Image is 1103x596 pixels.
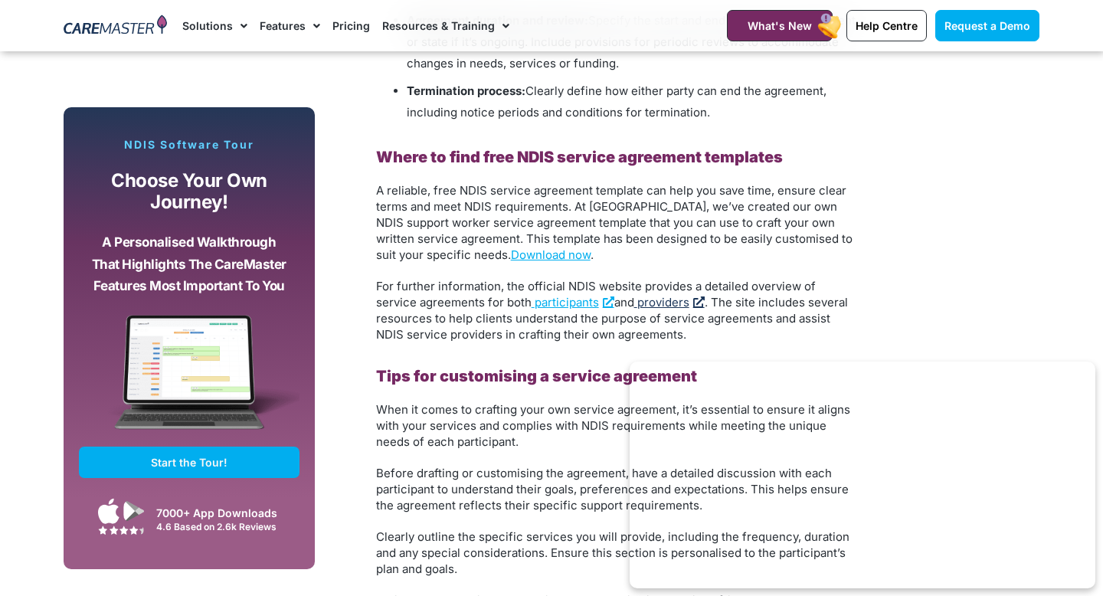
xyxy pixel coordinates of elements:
a: Request a Demo [935,10,1039,41]
b: Termination process: [407,84,525,98]
p: Choose your own journey! [90,170,288,214]
img: CareMaster Software Mockup on Screen [79,315,299,447]
a: providers [634,295,705,309]
span: Request a Demo [944,19,1030,32]
img: Google Play Store App Review Stars [98,526,144,535]
a: What's New [727,10,833,41]
span: . The site includes several resources to help clients understand the purpose of service agreement... [376,295,848,342]
p: NDIS Software Tour [79,138,299,152]
a: Download now [511,247,591,262]
span: When it comes to crafting your own service agreement, it’s essential to ensure it aligns with you... [376,402,850,449]
b: Where to find free NDIS service agreement templates [376,148,783,166]
span: What's New [748,19,812,32]
img: Google Play App Icon [123,499,145,522]
span: A reliable, free NDIS service agreement template can help you save time, ensure clear terms and m... [376,183,853,262]
img: CareMaster Logo [64,15,167,38]
span: and [614,295,634,309]
a: Help Centre [846,10,927,41]
span: Clearly outline the specific services you will provide, including the frequency, duration and any... [376,529,849,576]
span: providers [637,295,689,309]
div: 4.6 Based on 2.6k Reviews [156,521,292,532]
span: Before drafting or customising the agreement, have a detailed discussion with each participant to... [376,466,849,512]
a: participants [532,295,614,309]
p: A personalised walkthrough that highlights the CareMaster features most important to you [90,231,288,297]
img: Apple App Store Icon [98,498,119,524]
iframe: Popup CTA [630,362,1095,588]
b: Tips for customising a service agreement [376,367,697,385]
span: participants [535,295,599,309]
span: Help Centre [856,19,918,32]
a: Start the Tour! [79,447,299,478]
span: For further information, the official NDIS website provides a detailed overview of service agreem... [376,279,816,309]
span: Start the Tour! [151,456,227,469]
span: Clearly define how either party can end the agreement, including notice periods and conditions fo... [407,84,826,120]
div: 7000+ App Downloads [156,505,292,521]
